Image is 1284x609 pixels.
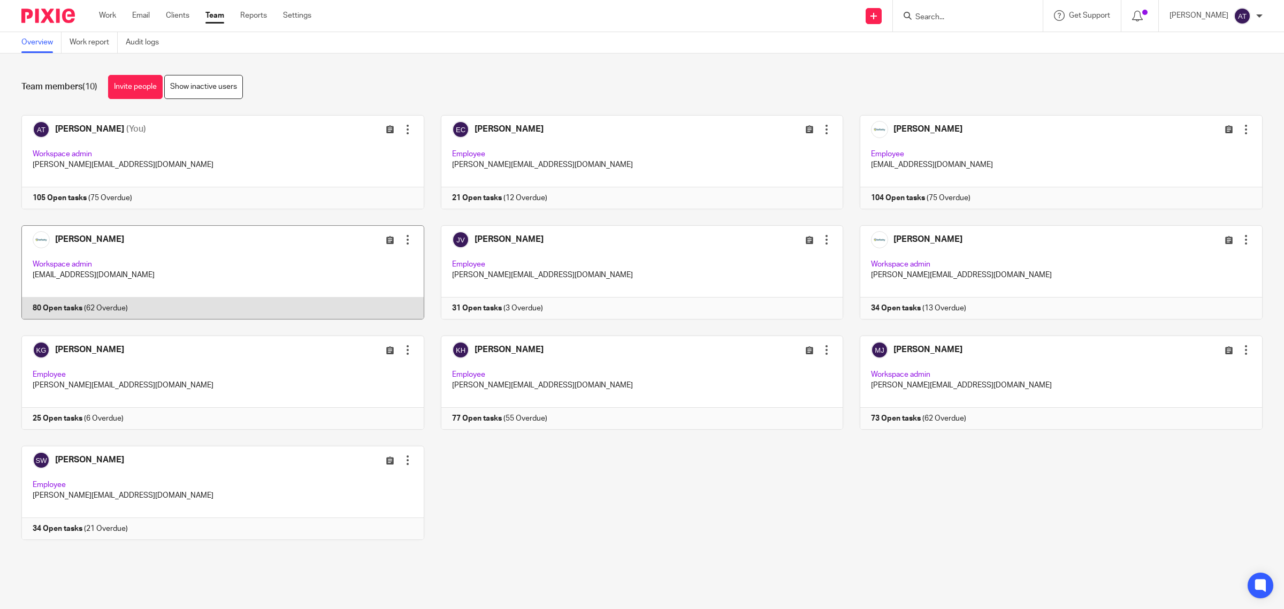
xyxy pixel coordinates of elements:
h1: Team members [21,81,97,93]
a: Clients [166,10,189,21]
span: Get Support [1069,12,1110,19]
a: Settings [283,10,311,21]
a: Team [205,10,224,21]
a: Audit logs [126,32,167,53]
a: Email [132,10,150,21]
a: Show inactive users [164,75,243,99]
a: Work report [70,32,118,53]
input: Search [914,13,1011,22]
p: [PERSON_NAME] [1170,10,1228,21]
img: Pixie [21,9,75,23]
a: Overview [21,32,62,53]
img: svg%3E [1234,7,1251,25]
span: (10) [82,82,97,91]
a: Reports [240,10,267,21]
a: Invite people [108,75,163,99]
a: Work [99,10,116,21]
